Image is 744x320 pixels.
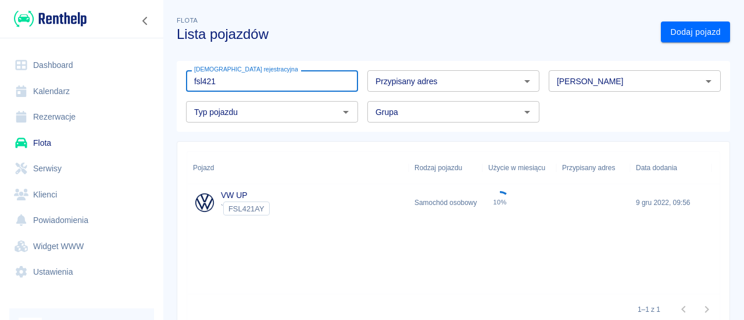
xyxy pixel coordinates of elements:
[193,191,216,214] img: Image
[221,190,248,200] a: VW UP
[9,104,154,130] a: Rezerwacje
[137,13,154,28] button: Zwiń nawigację
[194,65,298,74] label: [DEMOGRAPHIC_DATA] rejestracyjna
[409,152,482,184] div: Rodzaj pojazdu
[636,152,677,184] div: Data dodania
[519,73,535,89] button: Otwórz
[177,26,652,42] h3: Lista pojazdów
[9,130,154,156] a: Flota
[9,207,154,233] a: Powiadomienia
[409,184,482,221] div: Samochód osobowy
[9,182,154,208] a: Klienci
[414,152,462,184] div: Rodzaj pojazdu
[630,184,711,221] div: 9 gru 2022, 09:56
[224,204,269,213] span: FSL421AY
[9,259,154,285] a: Ustawienia
[562,152,615,184] div: Przypisany adres
[9,156,154,182] a: Serwisy
[519,104,535,120] button: Otwórz
[661,21,730,43] a: Dodaj pojazd
[630,152,711,184] div: Data dodania
[9,78,154,105] a: Kalendarz
[488,152,545,184] div: Użycie w miesiącu
[221,202,270,215] div: `
[9,52,154,78] a: Dashboard
[14,9,87,28] img: Renthelp logo
[193,152,214,184] div: Pojazd
[177,17,198,24] span: Flota
[638,304,660,315] p: 1–1 z 1
[9,9,87,28] a: Renthelp logo
[556,152,630,184] div: Przypisany adres
[187,152,409,184] div: Pojazd
[338,104,354,120] button: Otwórz
[493,199,506,206] div: 10%
[214,160,230,176] button: Sort
[482,152,556,184] div: Użycie w miesiącu
[9,233,154,260] a: Widget WWW
[700,73,717,89] button: Otwórz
